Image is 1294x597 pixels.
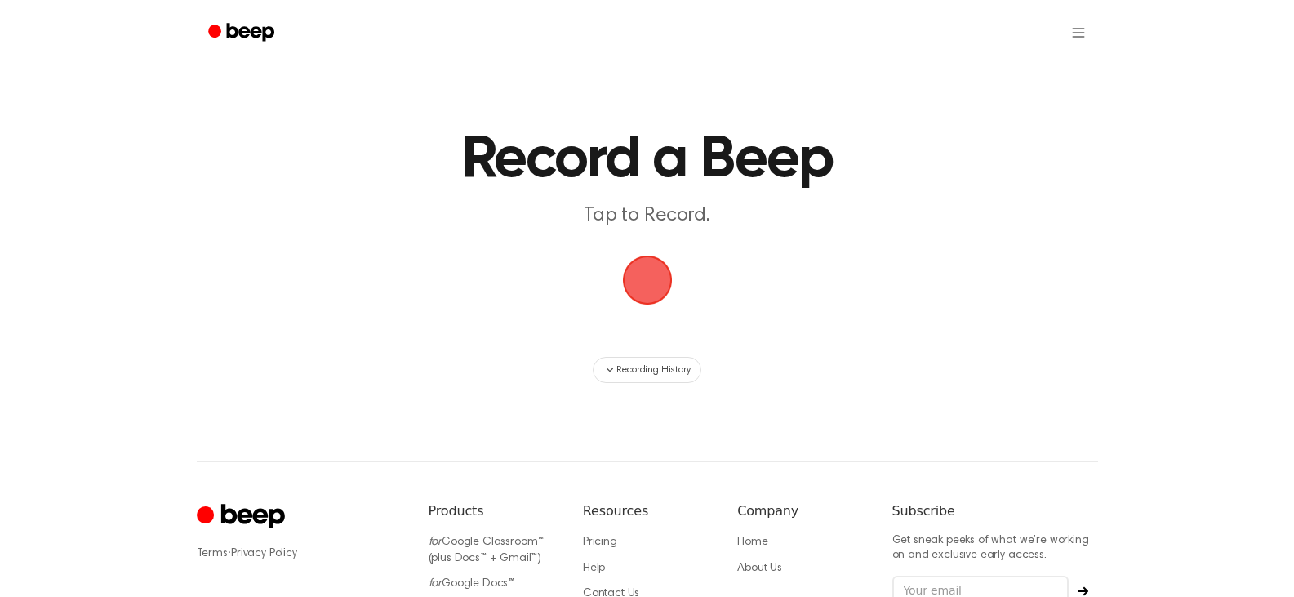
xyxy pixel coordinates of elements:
[892,534,1098,563] p: Get sneak peeks of what we’re working on and exclusive early access.
[892,501,1098,521] h6: Subscribe
[197,548,228,559] a: Terms
[231,548,297,559] a: Privacy Policy
[737,563,782,574] a: About Us
[229,131,1065,189] h1: Record a Beep
[623,256,672,305] img: Beep Logo
[616,363,690,377] span: Recording History
[593,357,700,383] button: Recording History
[429,578,515,590] a: forGoogle Docs™
[429,537,442,548] i: for
[1069,586,1098,596] button: Subscribe
[583,501,711,521] h6: Resources
[197,501,289,533] a: Cruip
[1059,13,1098,52] button: Open menu
[197,546,402,562] div: ·
[737,501,865,521] h6: Company
[429,578,442,590] i: for
[583,563,605,574] a: Help
[197,17,289,49] a: Beep
[737,537,767,548] a: Home
[429,537,545,564] a: forGoogle Classroom™ (plus Docs™ + Gmail™)
[583,537,617,548] a: Pricing
[334,203,961,229] p: Tap to Record.
[429,501,557,521] h6: Products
